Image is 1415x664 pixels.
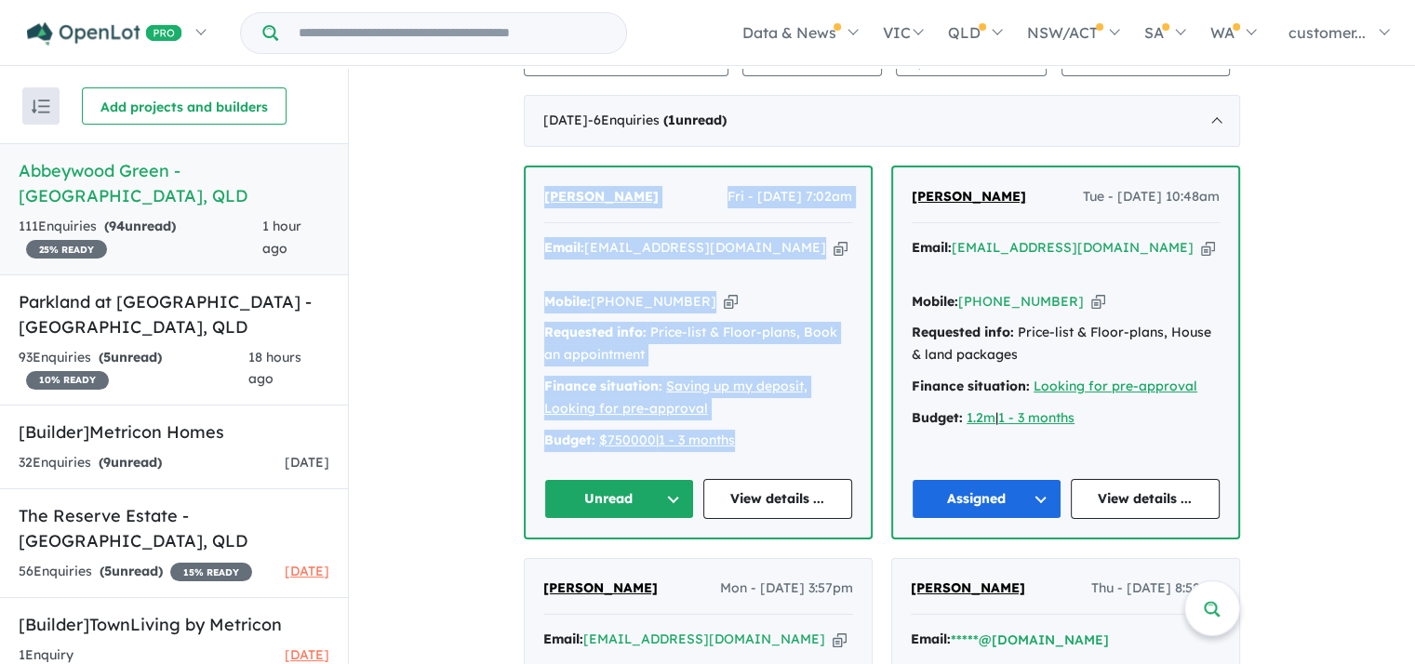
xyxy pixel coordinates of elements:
strong: ( unread) [663,112,727,128]
a: [PERSON_NAME] [544,186,659,208]
strong: Finance situation: [912,378,1030,394]
strong: Email: [543,631,583,647]
button: Assigned [912,479,1061,519]
a: View details ... [703,479,853,519]
div: 56 Enquir ies [19,561,252,583]
a: [PERSON_NAME] [543,578,658,600]
div: [DATE] [524,95,1240,147]
a: $750000 [599,432,656,448]
div: 111 Enquir ies [19,216,262,260]
strong: ( unread) [99,349,162,365]
strong: Budget: [544,432,595,448]
span: [PERSON_NAME] [544,188,659,205]
button: Copy [1201,238,1215,258]
span: 94 [109,218,125,234]
strong: Requested info: [544,324,647,340]
strong: ( unread) [104,218,176,234]
strong: Budget: [912,409,963,426]
div: | [544,430,852,452]
img: sort.svg [32,100,50,113]
strong: Finance situation: [544,378,662,394]
span: 9 [103,454,111,471]
span: [DATE] [285,454,329,471]
span: [PERSON_NAME] [543,579,658,596]
span: 15 % READY [170,563,252,581]
button: Copy [834,238,848,258]
div: 93 Enquir ies [19,347,248,392]
a: View details ... [1071,479,1221,519]
a: [EMAIL_ADDRESS][DOMAIN_NAME] [584,239,826,256]
div: 32 Enquir ies [19,452,162,474]
h5: [Builder] Metricon Homes [19,419,329,445]
a: [PERSON_NAME] [912,186,1026,208]
a: 1 - 3 months [659,432,735,448]
button: Copy [833,630,847,649]
span: customer... [1288,23,1366,42]
button: Copy [1091,292,1105,312]
button: Unread [544,479,694,519]
a: 1.2m [967,409,995,426]
span: Mon - [DATE] 3:57pm [720,578,853,600]
div: | [912,407,1220,430]
h5: Abbeywood Green - [GEOGRAPHIC_DATA] , QLD [19,158,329,208]
span: 18 hours ago [248,349,301,388]
span: Tue - [DATE] 10:48am [1083,186,1220,208]
a: [EMAIL_ADDRESS][DOMAIN_NAME] [583,631,825,647]
h5: [Builder] TownLiving by Metricon [19,612,329,637]
strong: Mobile: [912,293,958,310]
span: Thu - [DATE] 8:52am [1091,578,1221,600]
strong: ( unread) [99,454,162,471]
span: - 6 Enquir ies [588,112,727,128]
span: [PERSON_NAME] [911,579,1025,596]
span: Fri - [DATE] 7:02am [728,186,852,208]
span: [DATE] [285,646,329,663]
strong: ( unread) [100,563,163,579]
a: [PHONE_NUMBER] [591,293,716,310]
a: [PHONE_NUMBER] [958,293,1084,310]
span: 25 % READY [26,240,107,259]
h5: The Reserve Estate - [GEOGRAPHIC_DATA] , QLD [19,503,329,553]
strong: Requested info: [912,324,1014,340]
button: Copy [724,292,738,312]
strong: Email: [912,239,952,256]
h5: Parkland at [GEOGRAPHIC_DATA] - [GEOGRAPHIC_DATA] , QLD [19,289,329,339]
a: Saving up my deposit, Looking for pre-approval [544,378,808,417]
span: 10 % READY [26,371,109,390]
img: Openlot PRO Logo White [27,22,182,46]
span: 1 [668,112,675,128]
a: Looking for pre-approval [1034,378,1197,394]
strong: Email: [911,631,951,647]
span: 5 [103,349,111,365]
span: 1 hour ago [262,218,301,257]
span: [PERSON_NAME] [912,188,1026,205]
span: 5 [104,563,112,579]
a: 1 - 3 months [998,409,1075,426]
button: Add projects and builders [82,87,287,125]
a: [EMAIL_ADDRESS][DOMAIN_NAME] [952,239,1194,256]
strong: Email: [544,239,584,256]
input: Try estate name, suburb, builder or developer [282,13,622,53]
div: Price-list & Floor-plans, Book an appointment [544,322,852,366]
a: [PERSON_NAME] [911,578,1025,600]
div: Price-list & Floor-plans, House & land packages [912,322,1220,366]
span: [DATE] [285,563,329,579]
strong: Mobile: [544,293,591,310]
